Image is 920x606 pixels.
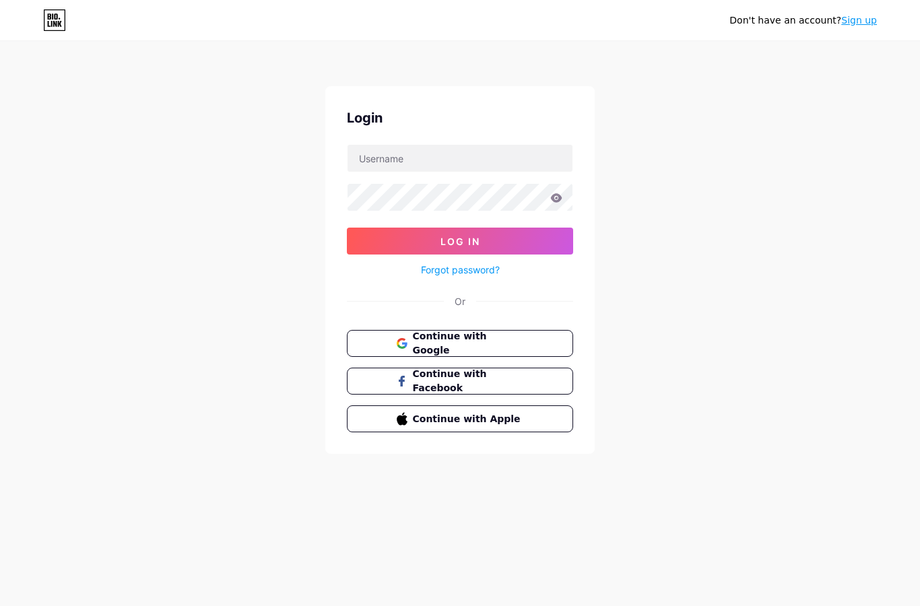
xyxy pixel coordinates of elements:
[348,145,572,172] input: Username
[347,108,573,128] div: Login
[413,329,524,358] span: Continue with Google
[440,236,480,247] span: Log In
[347,330,573,357] button: Continue with Google
[421,263,500,277] a: Forgot password?
[347,228,573,255] button: Log In
[729,13,877,28] div: Don't have an account?
[455,294,465,308] div: Or
[347,368,573,395] button: Continue with Facebook
[413,367,524,395] span: Continue with Facebook
[413,412,524,426] span: Continue with Apple
[841,15,877,26] a: Sign up
[347,405,573,432] button: Continue with Apple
